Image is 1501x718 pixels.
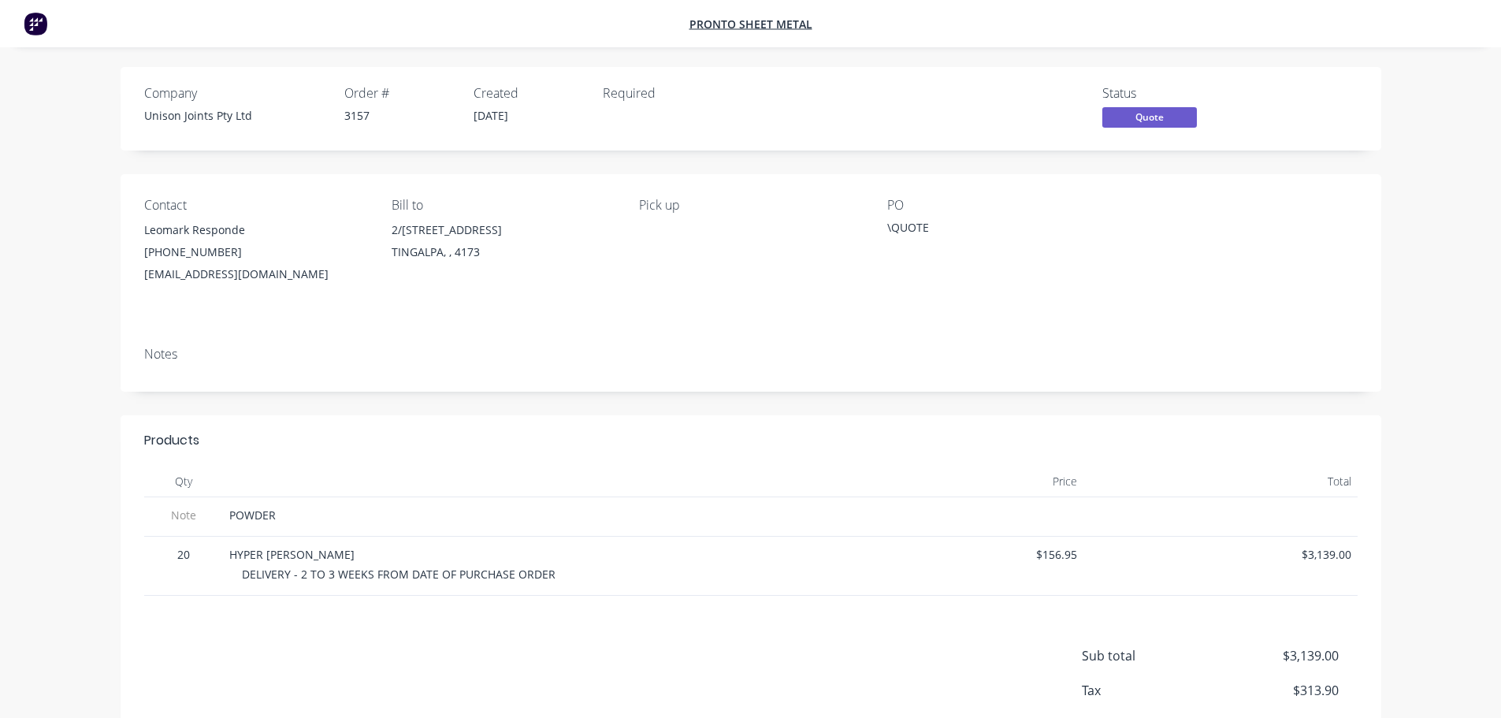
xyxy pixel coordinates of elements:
[229,547,355,562] span: HYPER [PERSON_NAME]
[344,107,455,124] div: 3157
[24,12,47,35] img: Factory
[474,108,508,123] span: [DATE]
[1102,107,1197,127] span: Quote
[1221,681,1338,700] span: $313.90
[392,241,614,263] div: TINGALPA, , 4173
[1221,646,1338,665] span: $3,139.00
[144,219,366,241] div: Leomark Responde
[474,86,584,101] div: Created
[144,241,366,263] div: [PHONE_NUMBER]
[144,86,325,101] div: Company
[1082,681,1222,700] span: Tax
[150,507,217,523] span: Note
[242,567,555,582] span: DELIVERY - 2 TO 3 WEEKS FROM DATE OF PURCHASE ORDER
[144,263,366,285] div: [EMAIL_ADDRESS][DOMAIN_NAME]
[1090,546,1351,563] span: $3,139.00
[144,198,366,213] div: Contact
[689,17,812,32] a: PRONTO SHEET METAL
[144,466,223,497] div: Qty
[144,107,325,124] div: Unison Joints Pty Ltd
[1083,466,1358,497] div: Total
[639,198,861,213] div: Pick up
[392,219,614,241] div: 2/[STREET_ADDRESS]
[603,86,713,101] div: Required
[392,198,614,213] div: Bill to
[150,546,217,563] span: 20
[816,546,1078,563] span: $156.95
[1082,646,1222,665] span: Sub total
[392,219,614,270] div: 2/[STREET_ADDRESS]TINGALPA, , 4173
[887,219,1084,241] div: \QUOTE
[144,347,1358,362] div: Notes
[144,431,199,450] div: Products
[810,466,1084,497] div: Price
[1102,86,1220,101] div: Status
[144,219,366,285] div: Leomark Responde[PHONE_NUMBER][EMAIL_ADDRESS][DOMAIN_NAME]
[344,86,455,101] div: Order #
[229,508,276,523] span: POWDER
[887,198,1109,213] div: PO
